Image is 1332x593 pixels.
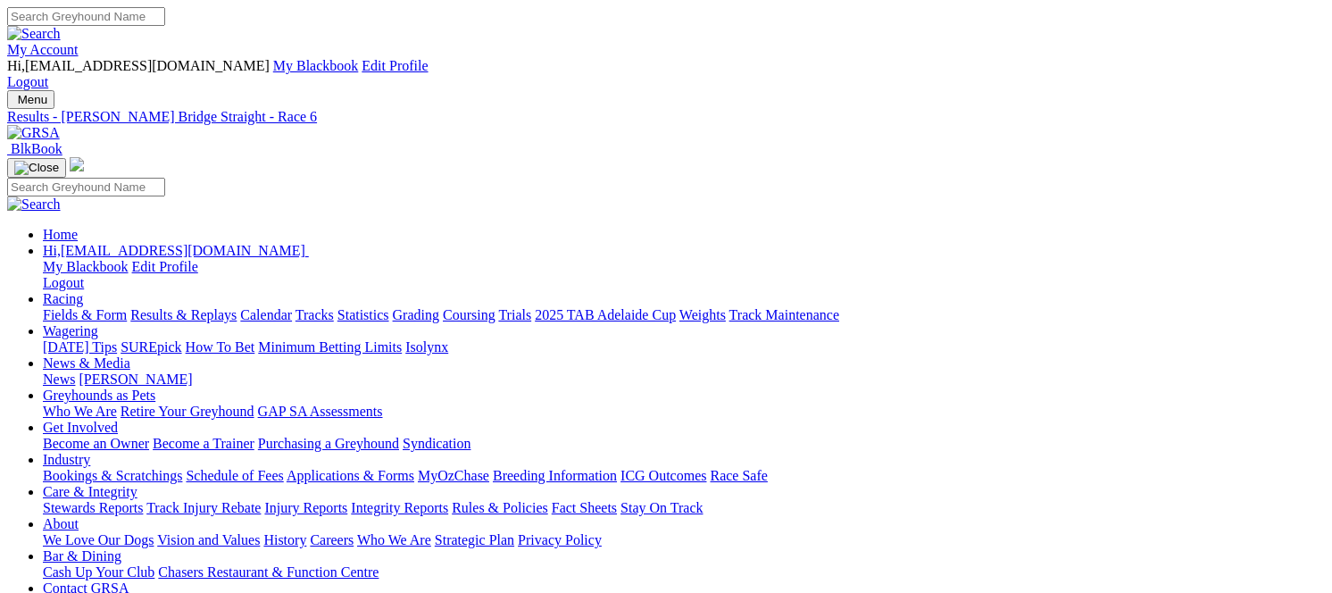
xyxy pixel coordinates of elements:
a: SUREpick [121,339,181,355]
a: We Love Our Dogs [43,532,154,547]
button: Toggle navigation [7,158,66,178]
a: Industry [43,452,90,467]
img: logo-grsa-white.png [70,157,84,171]
button: Toggle navigation [7,90,54,109]
a: Calendar [240,307,292,322]
img: Close [14,161,59,175]
a: My Blackbook [273,58,359,73]
a: Care & Integrity [43,484,137,499]
a: Fact Sheets [552,500,617,515]
a: Edit Profile [132,259,198,274]
div: About [43,532,1325,548]
div: Hi,[EMAIL_ADDRESS][DOMAIN_NAME] [43,259,1325,291]
span: BlkBook [11,141,62,156]
a: Statistics [337,307,389,322]
a: Coursing [443,307,495,322]
a: Trials [498,307,531,322]
a: News [43,372,75,387]
a: Hi,[EMAIL_ADDRESS][DOMAIN_NAME] [43,243,309,258]
a: Results - [PERSON_NAME] Bridge Straight - Race 6 [7,109,1325,125]
div: Racing [43,307,1325,323]
div: Bar & Dining [43,564,1325,580]
div: Industry [43,468,1325,484]
img: GRSA [7,125,60,141]
a: Become an Owner [43,436,149,451]
div: Get Involved [43,436,1325,452]
a: Privacy Policy [518,532,602,547]
a: Racing [43,291,83,306]
a: [PERSON_NAME] [79,372,192,387]
div: My Account [7,58,1325,90]
div: Greyhounds as Pets [43,404,1325,420]
a: Tracks [296,307,334,322]
span: Hi, [EMAIL_ADDRESS][DOMAIN_NAME] [7,58,270,73]
div: Care & Integrity [43,500,1325,516]
a: Bookings & Scratchings [43,468,182,483]
a: Race Safe [710,468,767,483]
a: Track Maintenance [729,307,839,322]
a: Results & Replays [130,307,237,322]
a: Breeding Information [493,468,617,483]
img: Search [7,196,61,213]
a: How To Bet [186,339,255,355]
span: Hi, [EMAIL_ADDRESS][DOMAIN_NAME] [43,243,305,258]
a: My Account [7,42,79,57]
a: Integrity Reports [351,500,448,515]
span: Menu [18,93,47,106]
a: Purchasing a Greyhound [258,436,399,451]
a: Schedule of Fees [186,468,283,483]
a: Who We Are [43,404,117,419]
a: GAP SA Assessments [258,404,383,419]
a: About [43,516,79,531]
a: Minimum Betting Limits [258,339,402,355]
a: Logout [7,74,48,89]
input: Search [7,178,165,196]
a: News & Media [43,355,130,371]
img: Search [7,26,61,42]
a: Syndication [403,436,470,451]
a: MyOzChase [418,468,489,483]
a: Vision and Values [157,532,260,547]
a: 2025 TAB Adelaide Cup [535,307,676,322]
input: Search [7,7,165,26]
a: Stay On Track [620,500,703,515]
a: Track Injury Rebate [146,500,261,515]
a: Chasers Restaurant & Function Centre [158,564,379,580]
a: Retire Your Greyhound [121,404,254,419]
a: Careers [310,532,354,547]
a: Logout [43,275,84,290]
a: Home [43,227,78,242]
a: Strategic Plan [435,532,514,547]
a: Isolynx [405,339,448,355]
a: ICG Outcomes [620,468,706,483]
a: Who We Are [357,532,431,547]
a: Grading [393,307,439,322]
a: Rules & Policies [452,500,548,515]
a: Get Involved [43,420,118,435]
div: Wagering [43,339,1325,355]
a: My Blackbook [43,259,129,274]
a: Injury Reports [264,500,347,515]
a: Fields & Form [43,307,127,322]
a: Edit Profile [362,58,428,73]
div: News & Media [43,372,1325,388]
a: [DATE] Tips [43,339,117,355]
a: Become a Trainer [153,436,254,451]
a: Cash Up Your Club [43,564,154,580]
a: Stewards Reports [43,500,143,515]
a: Bar & Dining [43,548,121,564]
a: History [263,532,306,547]
a: Applications & Forms [287,468,414,483]
a: Greyhounds as Pets [43,388,155,403]
a: Wagering [43,323,98,338]
a: Weights [679,307,726,322]
a: BlkBook [7,141,62,156]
